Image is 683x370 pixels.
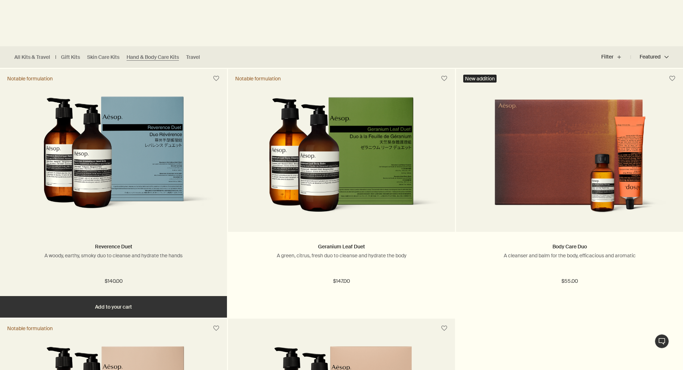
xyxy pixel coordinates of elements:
[210,322,223,335] button: Save to cabinet
[438,322,451,335] button: Save to cabinet
[186,54,200,61] a: Travel
[228,88,455,232] a: Geranium Leaf Duet in outer carton
[631,48,669,66] button: Featured
[239,252,444,259] p: A green, citrus, fresh duo to cleanse and hydrate the body
[11,252,216,259] p: A woody, earthy, smoky duo to cleanse and hydrate the hands
[235,75,281,82] div: Notable formulation
[438,72,451,85] button: Save to cabinet
[561,277,578,286] span: $55.00
[11,96,216,221] img: Reverence Duet in outer carton
[467,252,672,259] p: A cleanser and balm for the body, efficacious and aromatic
[318,243,365,250] a: Geranium Leaf Duet
[87,54,119,61] a: Skin Care Kits
[14,54,50,61] a: All Kits & Travel
[210,72,223,85] button: Save to cabinet
[333,277,350,286] span: $147.00
[95,243,132,250] a: Reverence Duet
[7,75,53,82] div: Notable formulation
[127,54,179,61] a: Hand & Body Care Kits
[239,96,444,221] img: Geranium Leaf Duet in outer carton
[601,48,631,66] button: Filter
[552,243,587,250] a: Body Care Duo
[666,72,679,85] button: Save to cabinet
[456,88,683,232] a: A body cleanser and balm alongside a recycled cardboard gift box.
[105,277,123,286] span: $140.00
[655,334,669,348] button: Live Assistance
[467,96,672,221] img: A body cleanser and balm alongside a recycled cardboard gift box.
[61,54,80,61] a: Gift Kits
[463,75,497,83] div: New addition
[7,325,53,332] div: Notable formulation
